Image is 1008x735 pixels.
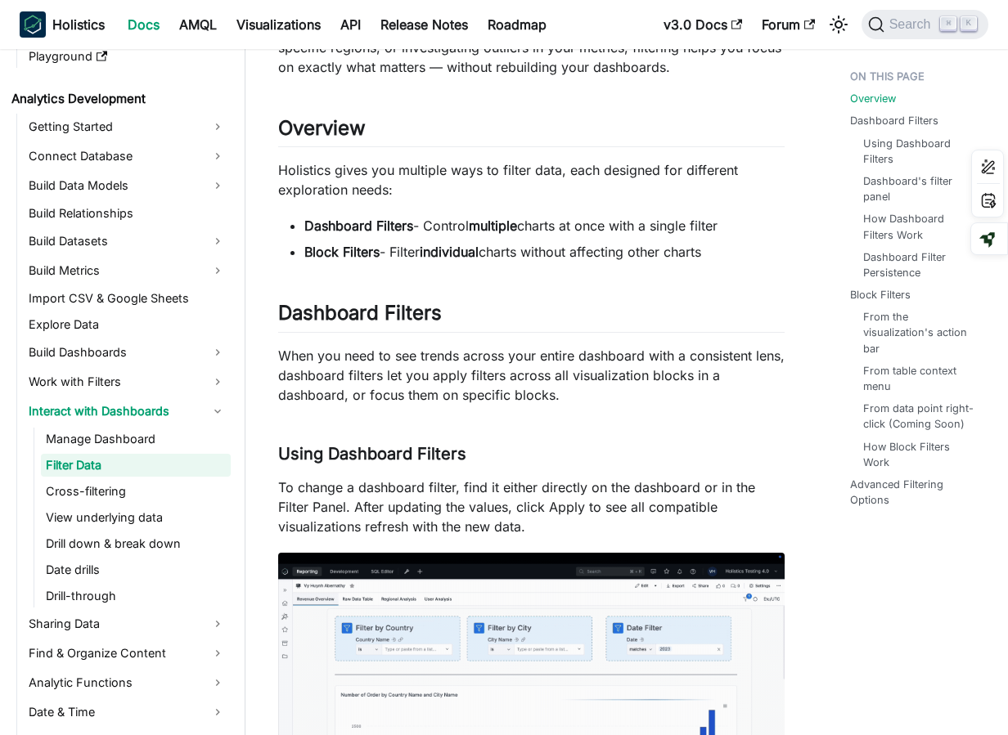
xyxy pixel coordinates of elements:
a: Dashboard's filter panel [863,173,975,204]
a: Dashboard Filters [850,113,938,128]
strong: multiple [469,217,517,234]
a: Sharing Data [24,611,231,637]
h2: Overview [278,116,785,147]
h3: Using Dashboard Filters [278,444,785,464]
a: Getting Started [24,114,231,140]
li: - Filter charts without affecting other charts [304,242,785,262]
a: Visualizations [227,11,331,38]
a: HolisticsHolistics [20,11,105,38]
a: Forum [752,11,825,38]
a: Dashboard Filter Persistence [863,249,975,280]
a: v3.0 Docs [654,11,752,38]
a: Using Dashboard Filters [863,136,975,167]
a: Connect Database [24,143,231,169]
a: Filter Data [41,454,231,477]
p: To change a dashboard filter, find it either directly on the dashboard or in the Filter Panel. Af... [278,477,785,536]
a: Block Filters [850,287,911,303]
a: From data point right-click (Coming Soon) [863,401,975,432]
a: Drill down & break down [41,532,231,555]
strong: Dashboard Filters [304,217,413,234]
a: Find & Organize Content [24,640,231,666]
a: Build Data Models [24,173,231,199]
img: Holistics [20,11,46,38]
strong: individual [420,244,479,260]
a: API [331,11,371,38]
a: Analytics Development [7,87,231,110]
a: Build Dashboards [24,339,231,365]
a: Date & Time [24,699,231,725]
a: Roadmap [478,11,556,38]
a: AMQL [169,11,227,38]
p: When you need to see trends across your entire dashboard with a consistent lens, dashboard filter... [278,346,785,405]
a: Docs [118,11,169,38]
a: Date drills [41,558,231,581]
kbd: ⌘ [940,16,956,31]
span: Search [884,17,941,32]
a: Build Metrics [24,258,231,284]
a: Interact with Dashboards [24,398,231,424]
a: Playground [24,45,231,68]
button: Search (Command+K) [862,10,988,39]
a: From table context menu [863,363,975,394]
a: Import CSV & Google Sheets [24,287,231,310]
a: Work with Filters [24,369,231,395]
a: Advanced Filtering Options [850,477,982,508]
button: Switch between dark and light mode (currently light mode) [826,11,852,38]
h2: Dashboard Filters [278,301,785,332]
kbd: K [961,16,977,31]
a: How Dashboard Filters Work [863,211,975,242]
a: Release Notes [371,11,478,38]
li: - Control charts at once with a single filter [304,216,785,235]
a: Cross-filtering [41,480,231,503]
a: From the visualization's action bar [863,309,975,356]
b: Holistics [52,15,105,34]
a: How Block Filters Work [863,439,975,470]
a: Build Relationships [24,202,231,225]
strong: Block Filters [304,244,380,260]
a: View underlying data [41,506,231,529]
a: Explore Data [24,313,231,336]
a: Drill-through [41,585,231,607]
a: Overview [850,91,896,106]
p: Holistics gives you multiple ways to filter data, each designed for different exploration needs: [278,160,785,199]
a: Manage Dashboard [41,428,231,450]
a: Analytic Functions [24,670,231,696]
a: Build Datasets [24,228,231,254]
